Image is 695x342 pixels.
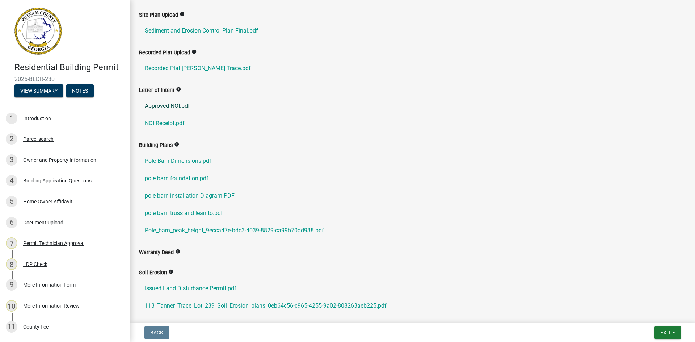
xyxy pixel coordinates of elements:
[139,270,167,275] label: Soil Erosion
[139,60,686,77] a: Recorded Plat [PERSON_NAME] Trace.pdf
[6,175,17,186] div: 4
[23,220,63,225] div: Document Upload
[175,249,180,254] i: info
[23,262,47,267] div: LDP Check
[23,303,80,308] div: More Information Review
[6,154,17,166] div: 3
[14,88,63,94] wm-modal-confirm: Summary
[23,178,92,183] div: Building Application Questions
[14,62,125,73] h4: Residential Building Permit
[14,76,116,83] span: 2025-BLDR-230
[139,50,190,55] label: Recorded Plat Upload
[168,269,173,274] i: info
[191,49,197,54] i: info
[174,142,179,147] i: info
[23,241,84,246] div: Permit Technician Approval
[150,330,163,335] span: Back
[139,170,686,187] a: pole barn foundation.pdf
[660,330,671,335] span: Exit
[144,326,169,339] button: Back
[654,326,681,339] button: Exit
[139,88,174,93] label: Letter of Intent
[6,237,17,249] div: 7
[14,84,63,97] button: View Summary
[139,97,686,115] a: Approved NOI.pdf
[23,136,54,142] div: Parcel search
[180,12,185,17] i: info
[139,280,686,297] a: Issued Land Disturbance Permit.pdf
[23,282,76,287] div: More Information Form
[176,87,181,92] i: info
[23,116,51,121] div: Introduction
[14,8,62,55] img: Putnam County, Georgia
[139,297,686,314] a: 113_Tanner_Trace_Lot_239_Soil_Erosion_plans_0eb64c56-c965-4255-9a02-808263aeb225.pdf
[139,152,686,170] a: Pole Barn Dimensions.pdf
[139,13,178,18] label: Site Plan Upload
[6,196,17,207] div: 5
[6,133,17,145] div: 2
[139,115,686,132] a: NOI Receipt.pdf
[6,217,17,228] div: 6
[139,22,686,39] a: Sediment and Erosion Control Plan Final.pdf
[23,157,96,162] div: Owner and Property Information
[139,204,686,222] a: pole barn truss and lean to.pdf
[66,88,94,94] wm-modal-confirm: Notes
[66,84,94,97] button: Notes
[23,199,72,204] div: Home Owner Affidavit
[6,321,17,333] div: 11
[6,279,17,291] div: 9
[6,258,17,270] div: 8
[139,143,173,148] label: Building Plans
[139,222,686,239] a: Pole_barn_peak_height_9ecca47e-bdc3-4039-8829-ca99b70ad938.pdf
[6,113,17,124] div: 1
[23,324,49,329] div: County Fee
[6,300,17,312] div: 10
[139,187,686,204] a: pole barn installation Diagram.PDF
[139,250,174,255] label: Warranty Deed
